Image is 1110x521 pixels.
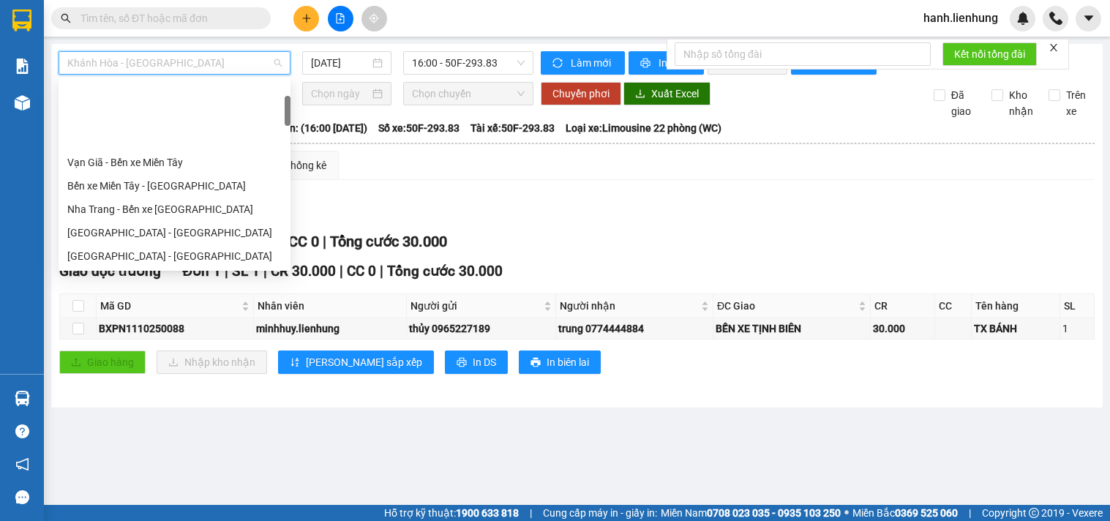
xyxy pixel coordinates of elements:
div: thủy 0965227189 [409,321,553,337]
span: Miền Nam [661,505,841,521]
div: Nha Trang - Bến xe Miền Tây [59,198,290,221]
div: Tịnh Biên - Khánh Hòa [59,221,290,244]
button: aim [361,6,387,31]
span: Chuyến: (16:00 [DATE]) [260,120,367,136]
button: printerIn biên lai [519,351,601,374]
button: sort-ascending[PERSON_NAME] sắp xếp [278,351,434,374]
span: | [263,263,267,280]
span: search [61,13,71,23]
span: ĐC Giao [717,298,855,314]
button: syncLàm mới [541,51,625,75]
button: uploadGiao hàng [59,351,146,374]
span: In phơi [659,55,692,71]
strong: 1900 633 818 [456,507,519,519]
span: caret-down [1082,12,1095,25]
span: sort-ascending [290,357,300,369]
span: | [225,263,228,280]
td: BXPN1110250088 [97,318,254,340]
strong: 0708 023 035 - 0935 103 250 [707,507,841,519]
span: 16:00 - 50F-293.83 [412,52,525,74]
span: Đã giao [945,87,980,119]
span: | [969,505,971,521]
span: SL 1 [232,263,260,280]
span: Trên xe [1060,87,1095,119]
span: | [323,233,326,250]
input: Tìm tên, số ĐT hoặc mã đơn [80,10,253,26]
span: sync [552,58,565,70]
span: Cung cấp máy in - giấy in: [543,505,657,521]
button: Chuyển phơi [541,82,621,105]
div: Vạn Giã - Bến xe Miền Tây [59,151,290,174]
span: Kho nhận [1003,87,1039,119]
span: Mã GD [100,298,239,314]
div: 30.000 [873,321,932,337]
div: Bến xe Miền Tây - [GEOGRAPHIC_DATA] [67,178,282,194]
th: Tên hàng [972,294,1060,318]
th: Nhân viên [254,294,407,318]
span: Hỗ trợ kỹ thuật: [384,505,519,521]
strong: 0369 525 060 [895,507,958,519]
div: minhhuy.lienhung [256,321,404,337]
span: [PERSON_NAME] sắp xếp [306,354,422,370]
span: file-add [335,13,345,23]
button: Kết nối tổng đài [942,42,1037,66]
span: message [15,490,29,504]
div: Vạn Giã - Bến xe Miền Tây [67,154,282,170]
span: Chọn chuyến [412,83,525,105]
th: CR [871,294,935,318]
span: plus [301,13,312,23]
span: CC 0 [347,263,376,280]
span: Người nhận [560,298,698,314]
div: Nha Trang - Bến xe [GEOGRAPHIC_DATA] [67,201,282,217]
img: phone-icon [1049,12,1062,25]
span: | [340,263,343,280]
input: Nhập số tổng đài [675,42,931,66]
span: printer [640,58,653,70]
span: | [380,263,383,280]
div: BXPN1110250088 [99,321,251,337]
span: Đơn 1 [183,263,222,280]
div: [GEOGRAPHIC_DATA] - [GEOGRAPHIC_DATA] [67,248,282,264]
span: Tổng cước 30.000 [330,233,447,250]
input: 11/10/2025 [311,55,370,71]
div: trung 0774444884 [558,321,710,337]
button: downloadXuất Excel [623,82,710,105]
span: aim [369,13,379,23]
span: notification [15,457,29,471]
span: printer [457,357,467,369]
span: CC 0 [288,233,319,250]
span: Tổng cước 30.000 [387,263,503,280]
div: Thống kê [285,157,326,173]
div: TX BÁNH [974,321,1057,337]
th: CC [935,294,972,318]
span: Tài xế: 50F-293.83 [470,120,555,136]
span: download [635,89,645,100]
div: Nha Trang - Hà Tiên [59,244,290,268]
span: question-circle [15,424,29,438]
div: [GEOGRAPHIC_DATA] - [GEOGRAPHIC_DATA] [67,225,282,241]
button: file-add [328,6,353,31]
div: Bến xe Miền Tây - Nha Trang [59,174,290,198]
span: ⚪️ [844,510,849,516]
span: In biên lai [547,354,589,370]
span: CR 30.000 [271,263,336,280]
span: Xuất Excel [651,86,699,102]
span: Làm mới [571,55,613,71]
button: caret-down [1076,6,1101,31]
img: warehouse-icon [15,391,30,406]
img: icon-new-feature [1016,12,1030,25]
span: Miền Bắc [852,505,958,521]
th: SL [1060,294,1095,318]
input: Chọn ngày [311,86,370,102]
span: Loại xe: Limousine 22 phòng (WC) [566,120,721,136]
img: solution-icon [15,59,30,74]
span: Giao dọc đường [59,263,161,280]
span: hanh.lienhung [912,9,1010,27]
div: BẾN XE TỊNH BIÊN [716,321,868,337]
div: 1 [1062,321,1092,337]
span: Người gửi [410,298,541,314]
button: plus [293,6,319,31]
span: In DS [473,354,496,370]
span: printer [530,357,541,369]
span: Số xe: 50F-293.83 [378,120,460,136]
